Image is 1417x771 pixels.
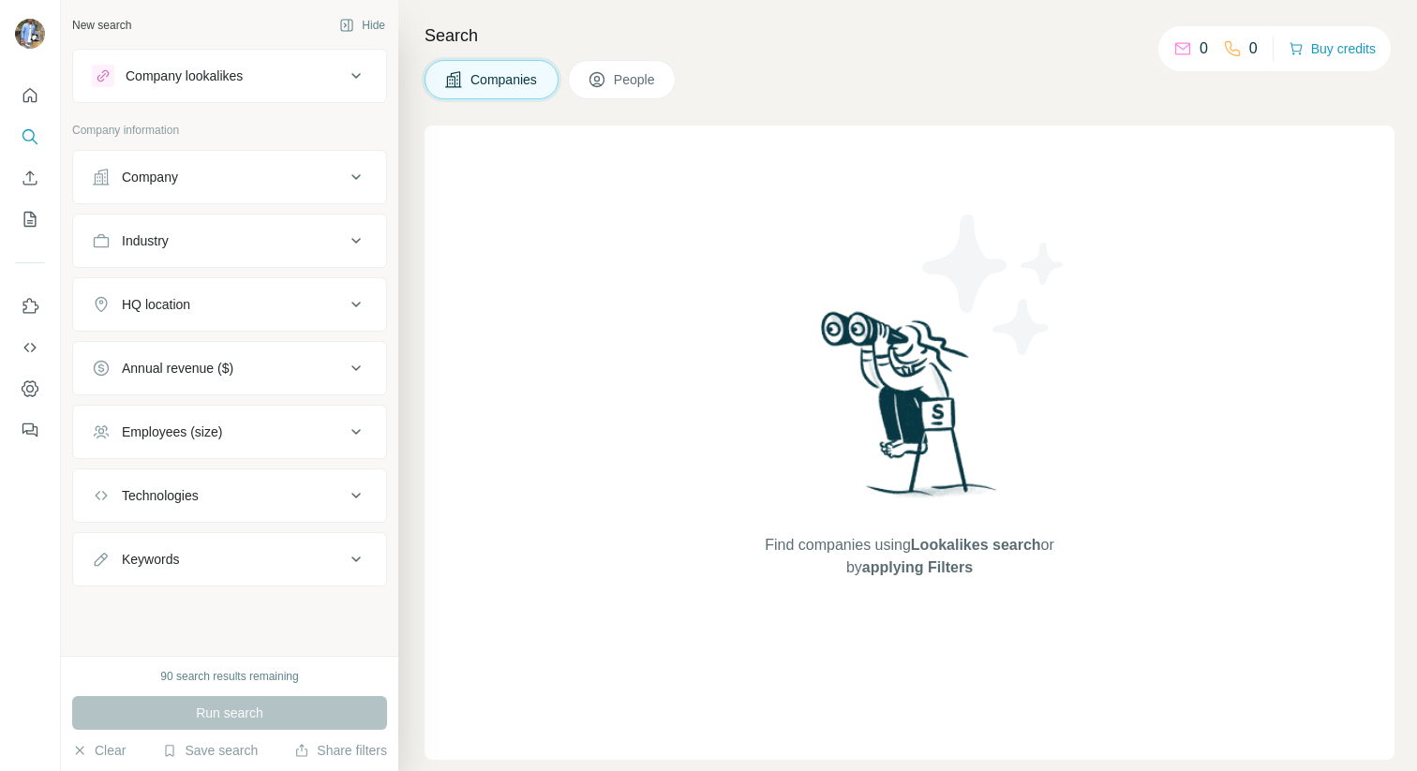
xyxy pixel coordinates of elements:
button: Use Surfe API [15,331,45,364]
button: HQ location [73,282,386,327]
h4: Search [425,22,1395,49]
p: Company information [72,122,387,139]
div: 90 search results remaining [160,668,298,685]
span: applying Filters [862,559,973,575]
button: Annual revenue ($) [73,346,386,391]
button: Feedback [15,413,45,447]
button: Buy credits [1289,36,1376,62]
button: Quick start [15,79,45,112]
button: Clear [72,741,126,760]
button: Company [73,155,386,200]
button: Industry [73,218,386,263]
div: Annual revenue ($) [122,359,233,378]
button: Keywords [73,537,386,582]
button: Dashboard [15,372,45,406]
button: Company lookalikes [73,53,386,98]
button: Search [15,120,45,154]
span: Lookalikes search [911,537,1041,553]
div: Company lookalikes [126,67,243,85]
span: People [614,70,657,89]
img: Avatar [15,19,45,49]
button: Share filters [294,741,387,760]
button: Save search [162,741,258,760]
span: Find companies using or by [759,534,1059,579]
button: My lists [15,202,45,236]
p: 0 [1200,37,1208,60]
span: Companies [470,70,539,89]
button: Employees (size) [73,409,386,454]
div: Keywords [122,550,179,569]
button: Hide [326,11,398,39]
div: HQ location [122,295,190,314]
div: Employees (size) [122,423,222,441]
div: Company [122,168,178,186]
button: Enrich CSV [15,161,45,195]
div: New search [72,17,131,34]
img: Surfe Illustration - Woman searching with binoculars [813,306,1007,515]
div: Technologies [122,486,199,505]
button: Technologies [73,473,386,518]
div: Industry [122,231,169,250]
img: Surfe Illustration - Stars [910,200,1079,369]
button: Use Surfe on LinkedIn [15,289,45,323]
p: 0 [1249,37,1258,60]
